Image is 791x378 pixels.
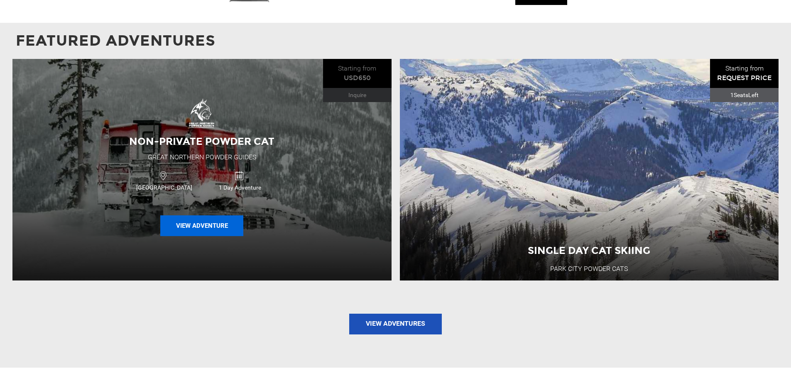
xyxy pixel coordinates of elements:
img: images [185,97,218,130]
span: [GEOGRAPHIC_DATA] [126,183,202,192]
div: Great Northern Powder Guides [148,153,256,162]
span: 1 Day Adventure [202,183,277,192]
span: Non-Private Powder Cat [129,135,274,147]
button: View Adventure [160,215,243,236]
p: Featured Adventures [16,30,775,51]
a: View Adventures [349,314,442,334]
